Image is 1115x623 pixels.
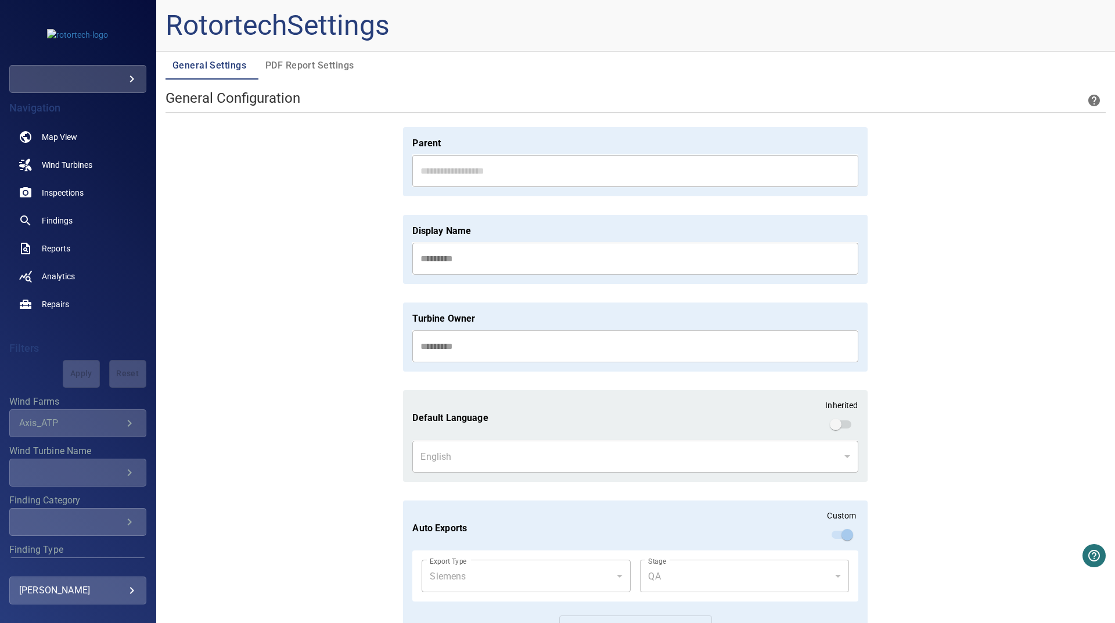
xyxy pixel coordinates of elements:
[47,29,108,41] img: rotortech-logo
[166,9,390,42] h3: rotortech Settings
[825,399,858,411] p: Inherited
[9,207,146,235] a: findings noActive
[42,243,70,254] span: Reports
[412,224,471,237] label: Display Name
[42,298,69,310] span: Repairs
[42,131,77,143] span: Map View
[827,510,856,521] p: Custom
[9,409,146,437] div: Wind Farms
[265,57,354,74] span: PDF Report Settings
[9,65,146,93] div: rotortech
[9,235,146,262] a: reports noActive
[42,215,73,226] span: Findings
[430,556,466,566] label: Export Type
[9,290,146,318] a: repairs noActive
[9,397,146,406] label: Wind Farms
[9,545,146,554] label: Finding Type
[42,159,92,171] span: Wind Turbines
[412,312,475,325] label: Turbine Owner
[9,151,146,179] a: windturbines noActive
[9,557,146,585] div: Finding Type
[19,417,123,428] div: Axis_ATP
[166,89,300,107] h5: General Configuration
[9,102,146,114] h4: Navigation
[9,123,146,151] a: map noActive
[9,508,146,536] div: Finding Category
[412,440,858,473] div: English
[640,560,849,592] div: QA
[19,581,136,600] div: [PERSON_NAME]
[412,136,441,150] label: parent
[42,187,84,199] span: Inspections
[9,343,146,354] h4: Filters
[9,459,146,487] div: Wind Turbine Name
[422,560,631,592] div: Siemens
[9,446,146,456] label: Wind Turbine Name
[42,271,75,282] span: Analytics
[172,57,251,74] span: General Settings
[648,556,666,566] label: Stage
[9,262,146,290] a: analytics noActive
[9,179,146,207] a: inspections noActive
[9,496,146,505] label: Finding Category
[412,521,467,535] label: Auto Exports
[412,411,488,424] label: Default language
